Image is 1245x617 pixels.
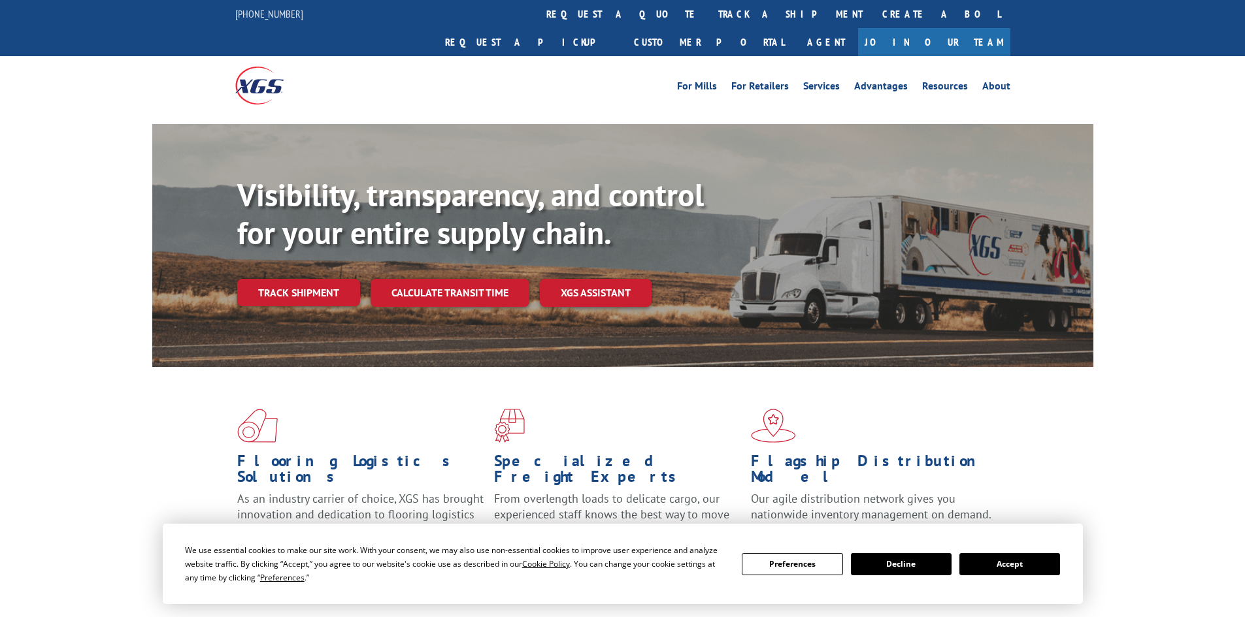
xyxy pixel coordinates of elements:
img: xgs-icon-total-supply-chain-intelligence-red [237,409,278,443]
span: Cookie Policy [522,558,570,569]
a: About [982,81,1010,95]
div: Cookie Consent Prompt [163,524,1083,604]
a: Resources [922,81,968,95]
img: xgs-icon-focused-on-flooring-red [494,409,525,443]
a: Join Our Team [858,28,1010,56]
img: xgs-icon-flagship-distribution-model-red [751,409,796,443]
h1: Flooring Logistics Solutions [237,453,484,491]
button: Accept [959,553,1060,575]
h1: Specialized Freight Experts [494,453,741,491]
a: Request a pickup [435,28,624,56]
a: Customer Portal [624,28,794,56]
button: Preferences [742,553,842,575]
a: Advantages [854,81,908,95]
b: Visibility, transparency, and control for your entire supply chain. [237,174,704,253]
span: Preferences [260,572,305,583]
div: We use essential cookies to make our site work. With your consent, we may also use non-essential ... [185,543,726,584]
a: XGS ASSISTANT [540,279,652,307]
button: Decline [851,553,952,575]
a: Services [803,81,840,95]
a: Calculate transit time [371,279,529,307]
a: For Retailers [731,81,789,95]
a: Track shipment [237,279,360,306]
span: Our agile distribution network gives you nationwide inventory management on demand. [751,491,991,522]
a: [PHONE_NUMBER] [235,7,303,20]
a: Agent [794,28,858,56]
a: For Mills [677,81,717,95]
p: From overlength loads to delicate cargo, our experienced staff knows the best way to move your fr... [494,491,741,549]
h1: Flagship Distribution Model [751,453,998,491]
span: As an industry carrier of choice, XGS has brought innovation and dedication to flooring logistics... [237,491,484,537]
